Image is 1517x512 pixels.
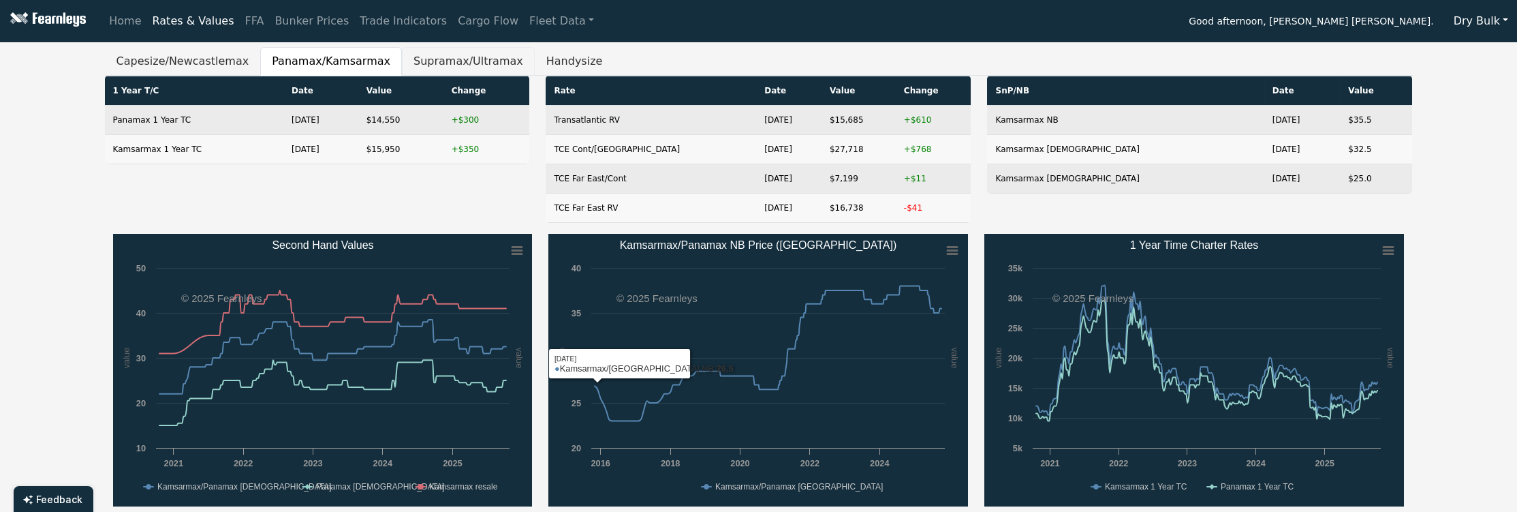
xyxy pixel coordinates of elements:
td: TCE Cont/[GEOGRAPHIC_DATA] [546,135,756,164]
text: 20 [136,398,145,408]
text: 2024 [373,458,392,468]
text: 2025 [443,458,462,468]
text: 30 [136,353,145,363]
svg: Kamsarmax/Panamax NB Price (China) [548,234,968,507]
td: Kamsarmax NB [987,106,1264,135]
a: Rates & Values [147,7,240,35]
td: $35.5 [1340,106,1412,135]
text: value [121,348,131,369]
text: 2024 [1247,458,1266,468]
text: 35 [572,308,581,318]
text: 2022 [800,458,819,468]
text: value [557,348,567,369]
text: 35k [1008,263,1023,273]
td: [DATE] [756,135,822,164]
th: Date [756,76,822,106]
td: +$300 [443,106,530,135]
text: 2016 [591,458,610,468]
text: 2023 [1178,458,1197,468]
text: Kamsarmax/Panamax [GEOGRAPHIC_DATA] [715,482,883,492]
a: Home [104,7,146,35]
a: Bunker Prices [269,7,354,35]
th: 1 Year T/C [105,76,284,106]
text: value [1386,348,1396,369]
th: Date [283,76,358,106]
td: Kamsarmax [DEMOGRAPHIC_DATA] [987,135,1264,164]
svg: 1 Year Time Charter Rates [984,234,1404,507]
button: Panamax/Kamsarmax [260,47,402,76]
th: Change [896,76,971,106]
text: 1 Year Time Charter Rates [1130,239,1259,251]
td: [DATE] [283,135,358,164]
td: -$41 [896,194,971,223]
text: 2021 [1041,458,1060,468]
text: 2023 [303,458,322,468]
text: 2020 [731,458,750,468]
text: 20k [1008,353,1023,363]
button: Handysize [535,47,614,76]
a: Fleet Data [524,7,599,35]
td: +$610 [896,106,971,135]
text: value [514,348,525,369]
td: [DATE] [1264,106,1340,135]
td: $15,950 [358,135,443,164]
td: $14,550 [358,106,443,135]
td: $32.5 [1340,135,1412,164]
text: 30 [572,353,581,363]
td: $16,738 [822,194,896,223]
td: Panamax 1 Year TC [105,106,284,135]
td: [DATE] [283,106,358,135]
td: [DATE] [756,164,822,194]
text: 2022 [233,458,252,468]
text: value [993,348,1003,369]
td: [DATE] [1264,164,1340,194]
text: 50 [136,263,145,273]
text: Second Hand Values [272,239,373,251]
th: Value [358,76,443,106]
a: Cargo Flow [452,7,524,35]
text: 15k [1008,383,1023,393]
text: 5k [1013,443,1023,453]
text: 2024 [871,458,890,468]
td: [DATE] [1264,135,1340,164]
td: Transatlantic RV [546,106,756,135]
td: $15,685 [822,106,896,135]
td: Kamsarmax [DEMOGRAPHIC_DATA] [987,164,1264,194]
button: Dry Bulk [1445,8,1517,34]
svg: Second Hand Values [113,234,533,507]
th: Date [1264,76,1340,106]
th: Rate [546,76,756,106]
text: 40 [136,308,145,318]
text: Panamax [DEMOGRAPHIC_DATA] [316,482,444,492]
text: © 2025 Fearnleys [181,292,262,304]
td: $27,718 [822,135,896,164]
text: Kamsarmax/Panamax NB Price ([GEOGRAPHIC_DATA]) [620,239,897,252]
td: +$350 [443,135,530,164]
text: Panamax 1 Year TC [1221,482,1294,492]
button: Supramax/Ultramax [402,47,535,76]
text: © 2025 Fearnleys [616,292,698,304]
text: 40 [572,263,581,273]
td: +$11 [896,164,971,194]
th: Change [443,76,530,106]
th: SnP/NB [987,76,1264,106]
td: [DATE] [756,194,822,223]
text: 2022 [1109,458,1128,468]
a: FFA [240,7,270,35]
td: $25.0 [1340,164,1412,194]
text: 20 [572,443,581,453]
a: Trade Indicators [354,7,452,35]
text: 2018 [661,458,680,468]
text: Kamsarmax/Panamax [DEMOGRAPHIC_DATA] [157,482,332,492]
text: value [950,348,960,369]
text: 2021 [163,458,183,468]
td: TCE Far East RV [546,194,756,223]
th: Value [1340,76,1412,106]
text: © 2025 Fearnleys [1052,292,1133,304]
td: +$768 [896,135,971,164]
text: 2025 [1315,458,1334,468]
th: Value [822,76,896,106]
button: Capesize/Newcastlemax [105,47,261,76]
text: Kamsarmax resale [429,482,497,492]
img: Fearnleys Logo [7,12,86,29]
